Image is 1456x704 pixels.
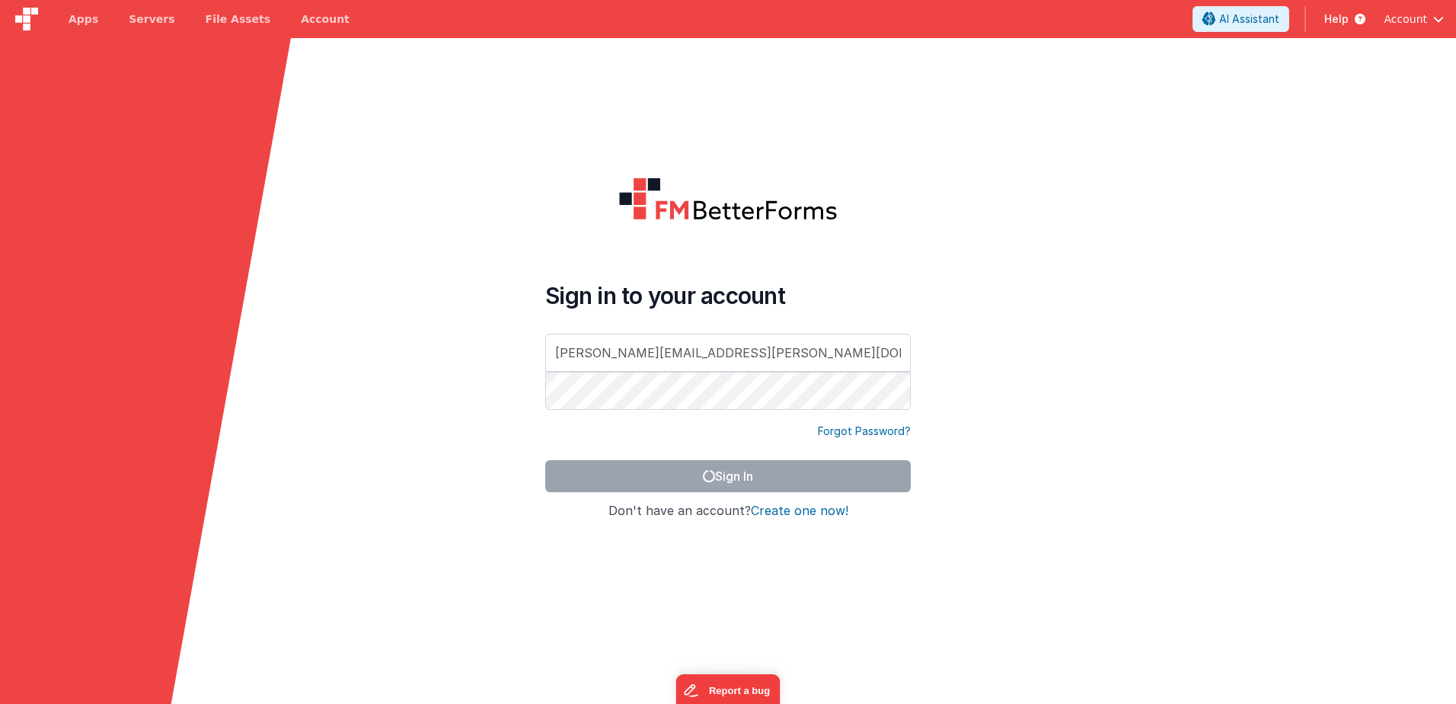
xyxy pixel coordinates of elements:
[69,11,98,27] span: Apps
[545,460,911,492] button: Sign In
[545,282,911,309] h4: Sign in to your account
[545,334,911,372] input: Email Address
[751,504,848,518] button: Create one now!
[1384,11,1444,27] button: Account
[1219,11,1279,27] span: AI Assistant
[1193,6,1289,32] button: AI Assistant
[545,504,911,518] h4: Don't have an account?
[1324,11,1349,27] span: Help
[1384,11,1427,27] span: Account
[818,424,911,439] a: Forgot Password?
[206,11,271,27] span: File Assets
[129,11,174,27] span: Servers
